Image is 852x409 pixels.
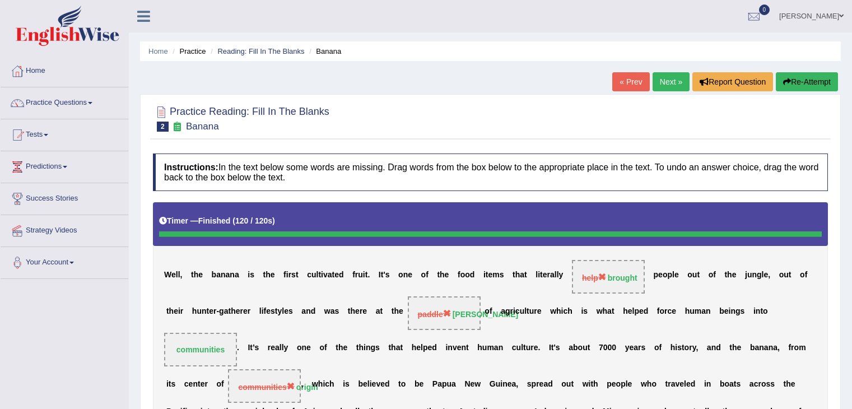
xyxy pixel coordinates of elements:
b: a [328,270,332,279]
b: r [240,306,243,315]
b: d [470,270,475,279]
b: h [351,306,356,315]
b: r [360,306,362,315]
span: Drop target [572,260,645,294]
b: o [663,270,668,279]
b: o [421,270,426,279]
a: Next » [653,72,690,91]
b: u [692,270,697,279]
b: u [358,270,363,279]
b: t [332,270,335,279]
b: n [756,306,761,315]
b: t [789,270,792,279]
b: t [486,270,488,279]
b: l [178,270,180,279]
b: a [701,306,706,315]
b: t [207,306,209,315]
b: o [709,270,714,279]
b: e [266,306,271,315]
b: h [412,343,417,352]
b: s [335,306,339,315]
b: t [588,343,590,352]
b: h [685,306,690,315]
b: o [660,306,665,315]
a: Home [148,47,168,55]
b: 120 / 120s [235,216,272,225]
b: s [385,270,390,279]
b: f [324,343,327,352]
b: c [307,270,311,279]
b: t [228,306,231,315]
a: « Prev [612,72,649,91]
b: a [494,343,499,352]
b: e [243,306,248,315]
b: r [268,343,271,352]
b: e [271,270,275,279]
b: o [763,306,768,315]
b: e [408,270,412,279]
b: c [563,306,567,315]
b: u [747,270,752,279]
b: e [428,343,432,352]
b: o [398,270,403,279]
b: r [510,306,513,315]
b: h [231,306,236,315]
b: f [805,270,808,279]
b: m [492,270,499,279]
b: e [306,343,311,352]
b: 0 [608,343,612,352]
b: t [551,343,554,352]
b: m [695,306,701,315]
b: i [753,306,756,315]
b: n [202,306,207,315]
b: r [248,306,250,315]
b: a [216,270,221,279]
b: i [286,270,288,279]
b: r [355,270,358,279]
b: l [555,270,557,279]
b: a [634,343,638,352]
b: t [263,270,266,279]
button: Report Question [692,72,773,91]
b: r [534,306,537,315]
span: 2 [157,122,169,132]
a: Tests [1,119,128,147]
b: , [180,270,183,279]
b: u [197,306,202,315]
b: e [174,306,178,315]
b: o [800,270,805,279]
a: Practice Questions [1,87,128,115]
b: t [348,306,351,315]
b: i [364,343,366,352]
b: e [672,306,676,315]
b: e [534,343,538,352]
b: p [654,270,659,279]
b: a [330,306,335,315]
b: 7 [599,343,603,352]
span: Drop target [408,296,481,330]
a: Reading: Fill In The Blanks [217,47,304,55]
b: n [730,306,735,315]
b: l [521,343,523,352]
b: t [400,343,403,352]
b: o [465,270,470,279]
b: e [284,306,288,315]
b: i [561,306,564,315]
span: 0 [759,4,770,15]
b: e [763,270,768,279]
b: l [316,270,318,279]
b: I [549,343,551,352]
b: l [536,270,538,279]
b: l [282,306,284,315]
strong: [PERSON_NAME] [453,310,518,319]
b: o [485,306,490,315]
b: e [628,306,632,315]
b: o [297,343,302,352]
b: , [768,270,770,279]
b: t [296,270,299,279]
b: e [639,306,644,315]
b: s [375,343,380,352]
b: l [557,270,559,279]
b: I [379,270,381,279]
b: n [706,306,711,315]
